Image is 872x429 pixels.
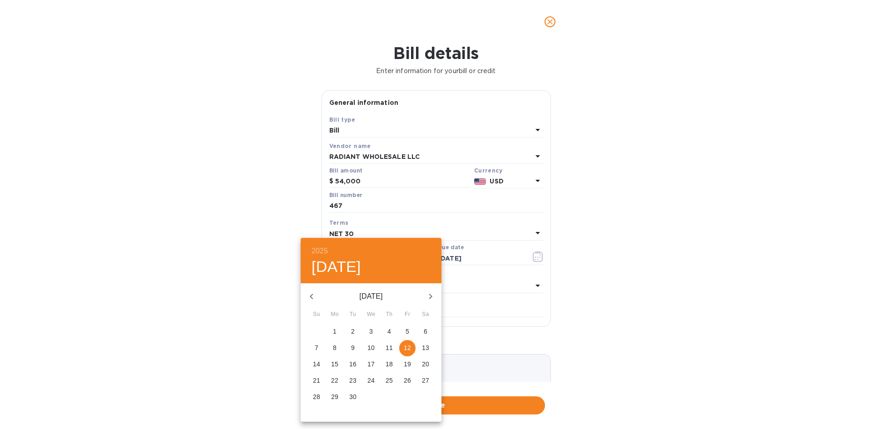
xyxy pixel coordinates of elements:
[333,343,337,352] p: 8
[386,343,393,352] p: 11
[331,360,338,369] p: 15
[345,340,361,356] button: 9
[333,327,337,336] p: 1
[345,324,361,340] button: 2
[308,373,325,389] button: 21
[351,327,355,336] p: 2
[327,310,343,319] span: Mo
[406,327,409,336] p: 5
[312,245,328,257] button: 2025
[345,310,361,319] span: Tu
[369,327,373,336] p: 3
[327,340,343,356] button: 8
[327,324,343,340] button: 1
[322,291,420,302] p: [DATE]
[331,376,338,385] p: 22
[399,373,416,389] button: 26
[399,356,416,373] button: 19
[367,343,375,352] p: 10
[367,360,375,369] p: 17
[404,343,411,352] p: 12
[417,373,434,389] button: 27
[417,356,434,373] button: 20
[422,360,429,369] p: 20
[313,392,320,401] p: 28
[381,373,397,389] button: 25
[349,392,357,401] p: 30
[417,310,434,319] span: Sa
[363,356,379,373] button: 17
[381,310,397,319] span: Th
[367,376,375,385] p: 24
[327,356,343,373] button: 15
[417,340,434,356] button: 13
[387,327,391,336] p: 4
[363,340,379,356] button: 10
[386,360,393,369] p: 18
[422,343,429,352] p: 13
[381,356,397,373] button: 18
[363,310,379,319] span: We
[404,360,411,369] p: 19
[327,373,343,389] button: 22
[363,373,379,389] button: 24
[422,376,429,385] p: 27
[386,376,393,385] p: 25
[308,310,325,319] span: Su
[424,327,427,336] p: 6
[308,356,325,373] button: 14
[417,324,434,340] button: 6
[349,360,357,369] p: 16
[399,340,416,356] button: 12
[345,389,361,405] button: 30
[345,356,361,373] button: 16
[381,324,397,340] button: 4
[312,257,361,276] button: [DATE]
[363,324,379,340] button: 3
[345,373,361,389] button: 23
[351,343,355,352] p: 9
[349,376,357,385] p: 23
[313,360,320,369] p: 14
[399,310,416,319] span: Fr
[308,340,325,356] button: 7
[313,376,320,385] p: 21
[404,376,411,385] p: 26
[315,343,318,352] p: 7
[399,324,416,340] button: 5
[381,340,397,356] button: 11
[331,392,338,401] p: 29
[327,389,343,405] button: 29
[308,389,325,405] button: 28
